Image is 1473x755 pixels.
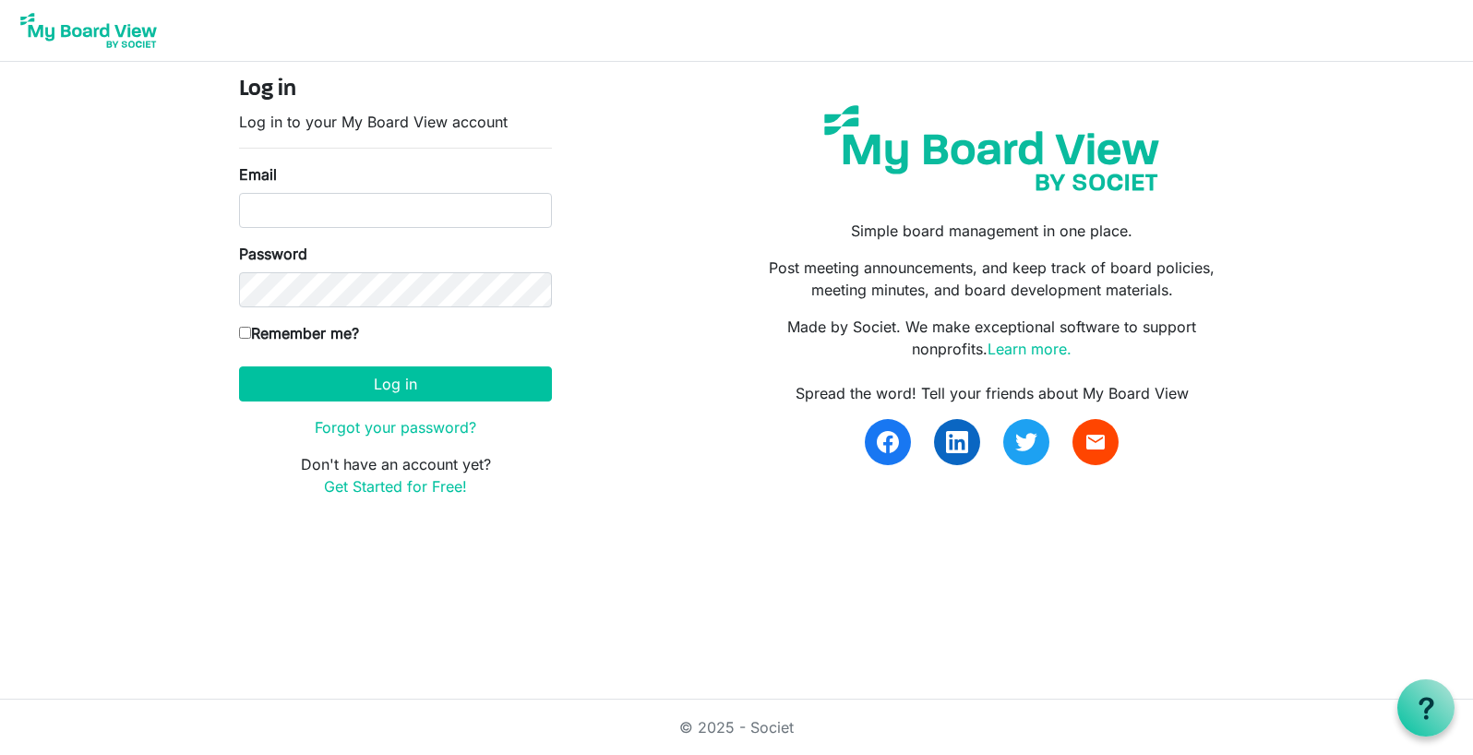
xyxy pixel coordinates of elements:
[239,163,277,186] label: Email
[877,431,899,453] img: facebook.svg
[750,220,1234,242] p: Simple board management in one place.
[750,382,1234,404] div: Spread the word! Tell your friends about My Board View
[239,111,552,133] p: Log in to your My Board View account
[239,243,307,265] label: Password
[15,7,162,54] img: My Board View Logo
[810,91,1173,205] img: my-board-view-societ.svg
[239,322,359,344] label: Remember me?
[315,418,476,437] a: Forgot your password?
[239,453,552,497] p: Don't have an account yet?
[750,257,1234,301] p: Post meeting announcements, and keep track of board policies, meeting minutes, and board developm...
[988,340,1072,358] a: Learn more.
[239,327,251,339] input: Remember me?
[946,431,968,453] img: linkedin.svg
[1084,431,1107,453] span: email
[1015,431,1037,453] img: twitter.svg
[239,77,552,103] h4: Log in
[1072,419,1119,465] a: email
[750,316,1234,360] p: Made by Societ. We make exceptional software to support nonprofits.
[679,718,794,737] a: © 2025 - Societ
[324,477,467,496] a: Get Started for Free!
[239,366,552,401] button: Log in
